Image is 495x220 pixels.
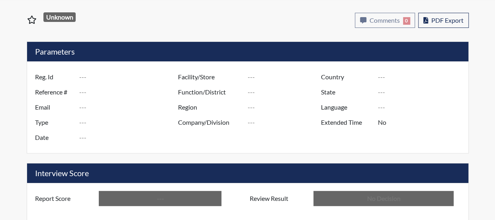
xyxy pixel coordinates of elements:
input: --- [79,84,180,100]
label: Reference # [29,84,79,100]
input: --- [247,69,323,84]
label: Type [29,115,79,130]
label: Language [315,100,378,115]
input: --- [247,115,323,130]
input: --- [79,100,180,115]
input: --- [247,84,323,100]
label: Extended Time [315,115,378,130]
span: PDF Export [431,16,464,24]
h5: Parameters [27,42,468,61]
input: No Decision [313,191,454,206]
label: Facility/Store [172,69,248,84]
label: Reg. Id [29,69,79,84]
input: --- [99,191,221,206]
label: Region [172,100,248,115]
h5: Interview Score [27,163,468,183]
span: Comments [370,16,400,24]
label: Function/District [172,84,248,100]
label: Email [29,100,79,115]
button: Comments0 [355,13,415,28]
label: Company/Division [172,115,248,130]
input: --- [378,100,466,115]
label: Date [29,130,79,145]
label: State [315,84,378,100]
input: --- [378,115,466,130]
span: 0 [403,17,410,24]
input: --- [79,130,180,145]
span: Unknown [43,12,76,22]
label: Report Score [29,191,99,206]
input: --- [247,100,323,115]
input: --- [378,84,466,100]
label: Country [315,69,378,84]
button: PDF Export [418,13,469,28]
input: --- [79,69,180,84]
input: --- [378,69,466,84]
input: --- [79,115,180,130]
label: Review Result [244,191,314,206]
